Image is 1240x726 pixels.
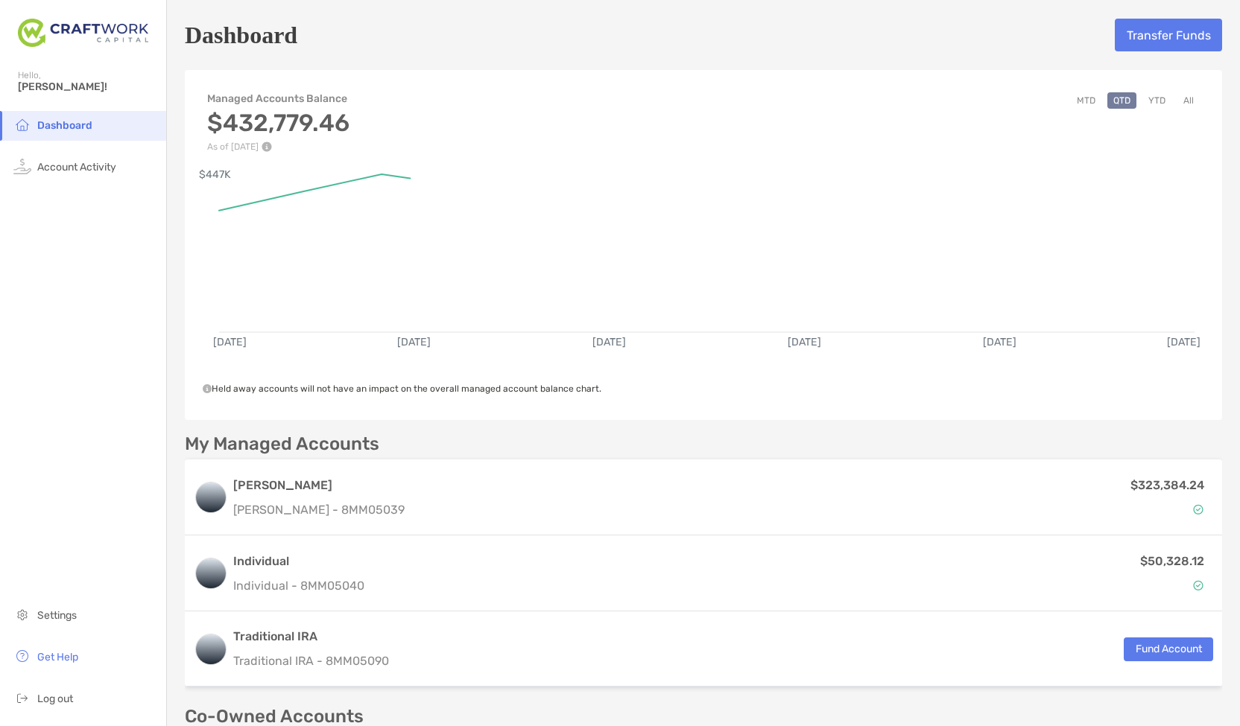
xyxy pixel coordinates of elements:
[233,553,364,570] h3: Individual
[1168,337,1202,349] text: [DATE]
[233,652,389,670] p: Traditional IRA - 8MM05090
[199,168,231,181] text: $447K
[1177,92,1200,109] button: All
[207,109,349,137] h3: $432,779.46
[1140,552,1204,570] p: $50,328.12
[37,119,92,132] span: Dashboard
[593,337,627,349] text: [DATE]
[13,157,31,175] img: activity icon
[213,337,247,349] text: [DATE]
[1142,92,1171,109] button: YTD
[984,337,1017,349] text: [DATE]
[233,628,389,646] h3: Traditional IRA
[233,500,405,519] p: [PERSON_NAME] - 8MM05039
[1071,92,1101,109] button: MTD
[37,161,116,173] span: Account Activity
[1130,476,1204,494] p: $323,384.24
[37,609,77,622] span: Settings
[37,692,73,705] span: Log out
[196,483,226,512] img: logo account
[196,558,226,588] img: logo account
[233,477,405,494] h3: [PERSON_NAME]
[398,337,431,349] text: [DATE]
[185,18,297,52] h5: Dashboard
[1115,19,1222,51] button: Transfer Funds
[207,92,349,105] h4: Managed Accounts Balance
[37,651,78,663] span: Get Help
[13,605,31,623] img: settings icon
[18,80,157,93] span: [PERSON_NAME]!
[185,707,1222,726] p: Co-Owned Accounts
[13,115,31,133] img: household icon
[788,337,822,349] text: [DATE]
[18,6,148,60] img: Zoe Logo
[207,141,349,152] p: As of [DATE]
[233,576,364,595] p: Individual - 8MM05040
[1124,637,1213,661] button: Fund Account
[185,435,379,453] p: My Managed Accounts
[1193,504,1203,515] img: Account Status icon
[13,689,31,707] img: logout icon
[13,647,31,665] img: get-help icon
[1193,580,1203,590] img: Account Status icon
[196,634,226,664] img: logo account
[1107,92,1136,109] button: QTD
[203,383,601,394] span: Held away accounts will not have an impact on the overall managed account balance chart.
[262,141,272,152] img: Performance Info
